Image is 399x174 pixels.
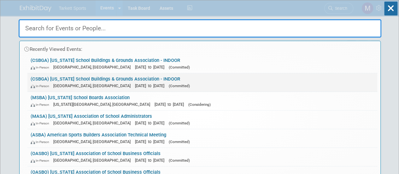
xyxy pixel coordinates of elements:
span: [DATE] to [DATE] [135,65,167,69]
span: (Committed) [169,65,190,69]
span: In-Person [31,140,52,144]
span: In-Person [31,65,52,69]
a: (ASBA) American Sports Builders Association Technical Meeting In-Person [GEOGRAPHIC_DATA], [GEOGR... [27,129,377,147]
div: Recently Viewed Events: [23,41,377,55]
span: In-Person [31,84,52,88]
span: [GEOGRAPHIC_DATA], [GEOGRAPHIC_DATA] [53,121,134,125]
a: (CSBGA) [US_STATE] School Buildings & Grounds Association - INDOOR In-Person [GEOGRAPHIC_DATA], [... [27,55,377,73]
a: (OASBO) [US_STATE] Association of School Business Officials In-Person [GEOGRAPHIC_DATA], [GEOGRAP... [27,148,377,166]
span: In-Person [31,121,52,125]
span: [GEOGRAPHIC_DATA], [GEOGRAPHIC_DATA] [53,139,134,144]
span: [DATE] to [DATE] [135,139,167,144]
span: [GEOGRAPHIC_DATA], [GEOGRAPHIC_DATA] [53,65,134,69]
span: (Committed) [169,158,190,163]
input: Search for Events or People... [19,19,381,38]
span: [US_STATE][GEOGRAPHIC_DATA], [GEOGRAPHIC_DATA] [53,102,153,107]
span: In-Person [31,103,52,107]
span: [GEOGRAPHIC_DATA], [GEOGRAPHIC_DATA] [53,83,134,88]
a: (CSBGA) [US_STATE] School Buildings & Grounds Association - INDOOR In-Person [GEOGRAPHIC_DATA], [... [27,73,377,92]
span: (Considering) [188,102,211,107]
span: (Committed) [169,121,190,125]
a: (MASA) [US_STATE] Association of School Administrators In-Person [GEOGRAPHIC_DATA], [GEOGRAPHIC_D... [27,111,377,129]
span: [DATE] to [DATE] [135,121,167,125]
span: [DATE] to [DATE] [135,158,167,163]
span: In-Person [31,159,52,163]
span: [DATE] to [DATE] [135,83,167,88]
span: [DATE] to [DATE] [155,102,187,107]
span: [GEOGRAPHIC_DATA], [GEOGRAPHIC_DATA] [53,158,134,163]
span: (Committed) [169,84,190,88]
a: (MSBA) [US_STATE] School Boards Association In-Person [US_STATE][GEOGRAPHIC_DATA], [GEOGRAPHIC_DA... [27,92,377,110]
span: (Committed) [169,140,190,144]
